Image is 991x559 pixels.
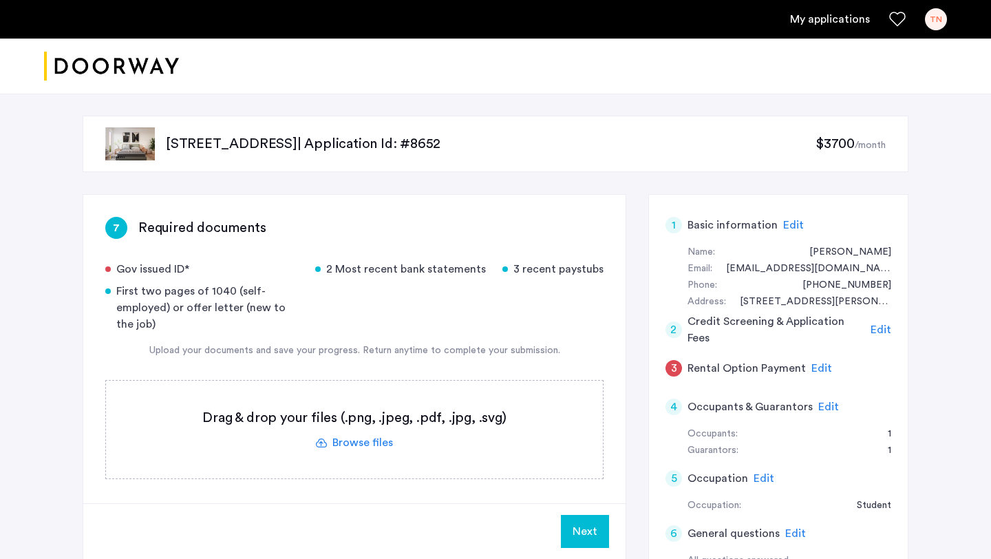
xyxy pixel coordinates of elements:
p: [STREET_ADDRESS] | Application Id: #8652 [166,134,816,154]
a: Cazamio logo [44,41,179,92]
div: 2 [665,321,682,338]
div: Occupation: [688,498,741,514]
div: +16787515701 [789,277,891,294]
span: Edit [818,401,839,412]
div: 75 Baxter Street, #11 [726,294,891,310]
span: $3700 [816,137,855,151]
div: TN [925,8,947,30]
h5: General questions [688,525,780,542]
div: 7 [105,217,127,239]
sub: /month [855,140,886,150]
h5: Credit Screening & Application Fees [688,313,866,346]
div: Tyler Nwokolo [796,244,891,261]
div: tyn5552@gmail.com [712,261,891,277]
div: Phone: [688,277,717,294]
h3: Required documents [138,218,266,238]
div: 4 [665,399,682,415]
img: apartment [105,127,155,160]
div: 6 [665,525,682,542]
div: Upload your documents and save your progress. Return anytime to complete your submission. [105,344,604,358]
h5: Occupants & Guarantors [688,399,813,415]
div: Email: [688,261,712,277]
span: Edit [754,473,774,484]
a: Favorites [889,11,906,28]
div: First two pages of 1040 (self-employed) or offer letter (new to the job) [105,283,299,333]
div: 2 Most recent bank statements [315,261,486,277]
span: Edit [811,363,832,374]
div: 1 [874,443,891,459]
div: 3 [665,360,682,377]
div: Address: [688,294,726,310]
h5: Rental Option Payment [688,360,806,377]
button: Next [561,515,609,548]
h5: Occupation [688,470,748,487]
div: Guarantors: [688,443,738,459]
h5: Basic information [688,217,778,233]
div: 3 recent paystubs [502,261,604,277]
div: 1 [874,426,891,443]
div: 1 [665,217,682,233]
a: My application [790,11,870,28]
div: Name: [688,244,715,261]
span: Edit [785,528,806,539]
div: Student [843,498,891,514]
div: Gov issued ID* [105,261,299,277]
div: Occupants: [688,426,738,443]
span: Edit [871,324,891,335]
img: logo [44,41,179,92]
iframe: chat widget [933,504,977,545]
div: 5 [665,470,682,487]
span: Edit [783,220,804,231]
